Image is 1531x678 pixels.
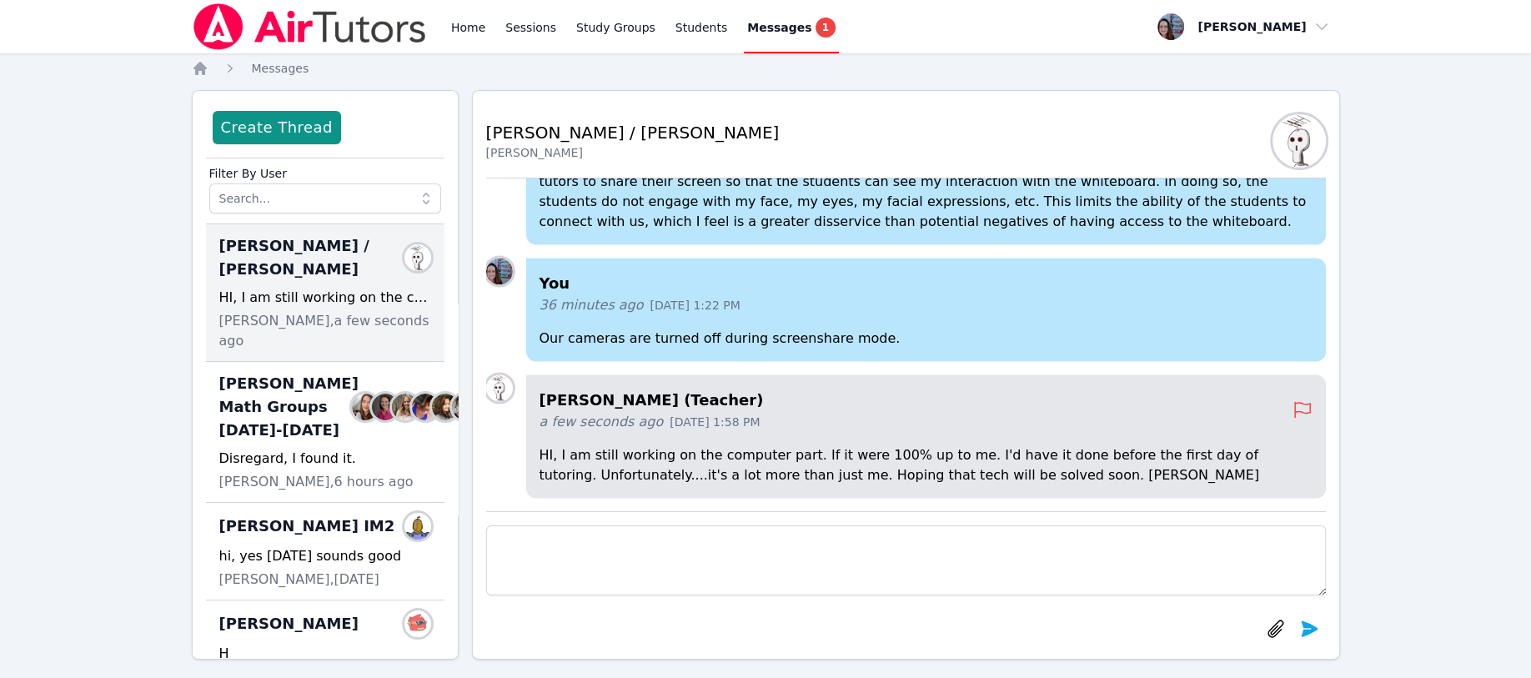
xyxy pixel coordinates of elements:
[219,546,431,566] div: hi, yes [DATE] sounds good
[219,372,359,442] span: [PERSON_NAME] Math Groups [DATE]-[DATE]
[219,644,431,664] div: H
[209,158,441,183] label: Filter By User
[206,224,444,362] div: [PERSON_NAME] / [PERSON_NAME]Joyce LawHI, I am still working on the computer part. If it were 100...
[540,444,1313,485] p: HI, I am still working on the computer part. If it were 100% up to me. I'd have it done before th...
[650,296,740,313] span: [DATE] 1:22 PM
[372,394,399,420] img: Rebecca Miller
[219,612,359,635] span: [PERSON_NAME]
[540,151,1313,231] p: Hi [PERSON_NAME], Because students do not have the ability to enter the whiteboard during session...
[219,288,431,308] div: HI, I am still working on the computer part. If it were 100% up to me. I'd have it done before th...
[209,183,441,213] input: Search...
[392,394,419,420] img: Sandra Davis
[540,294,644,314] span: 36 minutes ago
[486,121,780,144] h2: [PERSON_NAME] / [PERSON_NAME]
[206,503,444,600] div: [PERSON_NAME] IM2vanessa palacioshi, yes [DATE] sounds good[PERSON_NAME],[DATE]
[486,258,513,284] img: Leah Hoff
[206,362,444,503] div: [PERSON_NAME] Math Groups [DATE]-[DATE]Sarah BenzingerRebecca MillerSandra DavisAlexis AsiamaDian...
[213,111,341,144] button: Create Thread
[1272,114,1326,168] img: Joyce Law
[747,19,811,36] span: Messages
[452,394,479,420] img: Michelle Dalton
[192,3,428,50] img: Air Tutors
[219,570,379,590] span: [PERSON_NAME], [DATE]
[192,60,1340,77] nav: Breadcrumb
[486,144,780,161] div: [PERSON_NAME]
[404,513,431,540] img: vanessa palacios
[219,311,431,351] span: [PERSON_NAME], a few seconds ago
[432,394,459,420] img: Diana Carle
[670,413,760,429] span: [DATE] 1:58 PM
[219,472,414,492] span: [PERSON_NAME], 6 hours ago
[252,60,309,77] a: Messages
[540,411,664,431] span: a few seconds ago
[404,244,431,271] img: Joyce Law
[252,62,309,75] span: Messages
[486,374,513,401] img: Joyce Law
[352,394,379,420] img: Sarah Benzinger
[540,328,1313,348] p: Our cameras are turned off during screenshare mode.
[219,515,395,538] span: [PERSON_NAME] IM2
[816,18,836,38] span: 1
[412,394,439,420] img: Alexis Asiama
[219,234,411,281] span: [PERSON_NAME] / [PERSON_NAME]
[540,271,1313,294] h4: You
[540,388,1293,411] h4: [PERSON_NAME] (Teacher)
[219,449,431,469] div: Disregard, I found it.
[404,610,431,637] img: Alanda Alonso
